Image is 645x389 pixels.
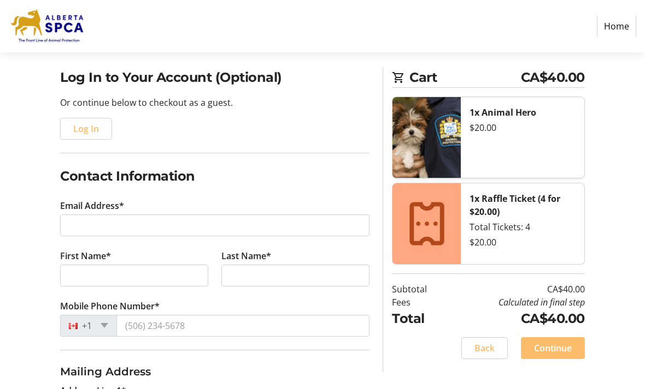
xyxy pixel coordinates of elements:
[392,296,448,309] td: Fees
[448,283,585,296] td: CA$40.00
[116,315,370,337] input: (506) 234-5678
[470,220,575,234] div: Total Tickets: 4
[392,283,448,296] td: Subtotal
[461,337,508,359] button: Back
[60,249,111,262] label: First Name*
[221,249,271,262] label: Last Name*
[521,68,585,87] span: CA$40.00
[521,337,585,359] button: Continue
[60,199,124,212] label: Email Address*
[409,68,520,87] span: Cart
[60,363,370,380] h3: Mailing Address
[60,118,112,140] button: Log In
[470,236,575,249] div: $20.00
[470,121,575,134] div: $20.00
[60,300,160,313] label: Mobile Phone Number*
[474,342,495,355] span: Back
[392,309,448,328] td: Total
[597,16,636,37] a: Home
[9,4,86,48] img: Alberta SPCA's Logo
[73,122,99,135] span: Log In
[470,106,536,118] strong: 1x Animal Hero
[392,97,461,178] img: Animal Hero
[470,193,560,218] strong: 1x Raffle Ticket (4 for $20.00)
[448,296,585,309] td: Calculated in final step
[448,309,585,328] td: CA$40.00
[60,166,370,186] h2: Contact Information
[60,68,370,87] h2: Log In to Your Account (Optional)
[534,342,572,355] span: Continue
[60,96,370,109] p: Or continue below to checkout as a guest.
